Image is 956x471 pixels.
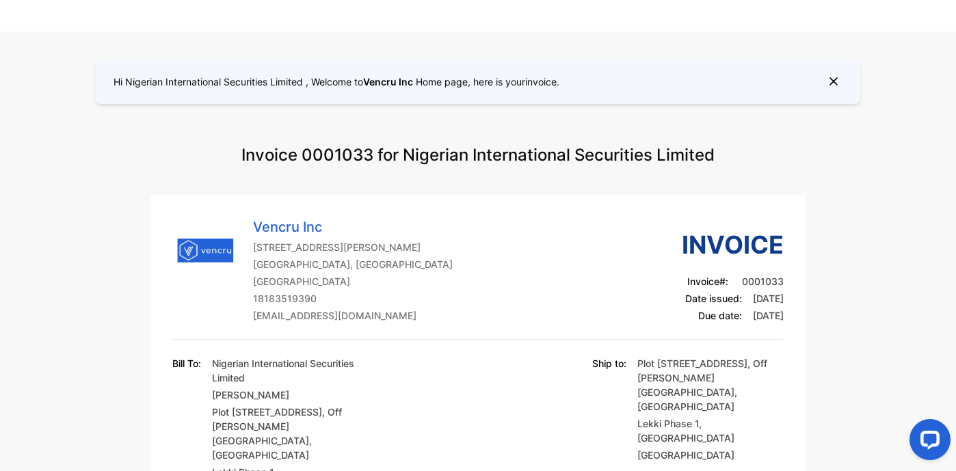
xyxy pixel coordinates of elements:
p: Nigerian International Securities Limited [212,356,358,385]
span: Date issued: [685,293,742,304]
p: Ship to: [592,356,626,371]
p: [PERSON_NAME] [212,388,358,402]
p: [GEOGRAPHIC_DATA] , [GEOGRAPHIC_DATA] [253,257,453,271]
span: [DATE] [753,293,784,304]
span: Vencru Inc [363,76,413,88]
img: Company Logo [172,217,241,285]
iframe: LiveChat chat widget [899,414,956,471]
p: Bill To: [172,356,201,371]
h3: Invoice [682,226,784,263]
p: [EMAIL_ADDRESS][DOMAIN_NAME] [253,308,453,323]
span: Invoice #: [687,275,731,287]
p: [GEOGRAPHIC_DATA] [253,274,453,288]
p: 18183519390 [253,291,453,306]
p: Plot [STREET_ADDRESS], Off [PERSON_NAME][GEOGRAPHIC_DATA], [GEOGRAPHIC_DATA] [637,356,784,414]
span: 0001033 [742,275,784,287]
p: [GEOGRAPHIC_DATA] [637,448,784,462]
p: Hi Nigerian International Securities Limited , Welcome to Home page, here is your invoice . [114,75,559,89]
span: [DATE] [753,310,784,321]
span: Due date: [698,310,742,321]
p: Plot [STREET_ADDRESS], Off [PERSON_NAME][GEOGRAPHIC_DATA], [GEOGRAPHIC_DATA] [212,405,358,462]
p: [STREET_ADDRESS][PERSON_NAME] [253,240,453,254]
p: Vencru Inc [253,217,453,237]
p: Invoice 0001033 for Nigerian International Securities Limited [241,129,715,181]
p: Lekki Phase 1, [GEOGRAPHIC_DATA] [637,416,784,445]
